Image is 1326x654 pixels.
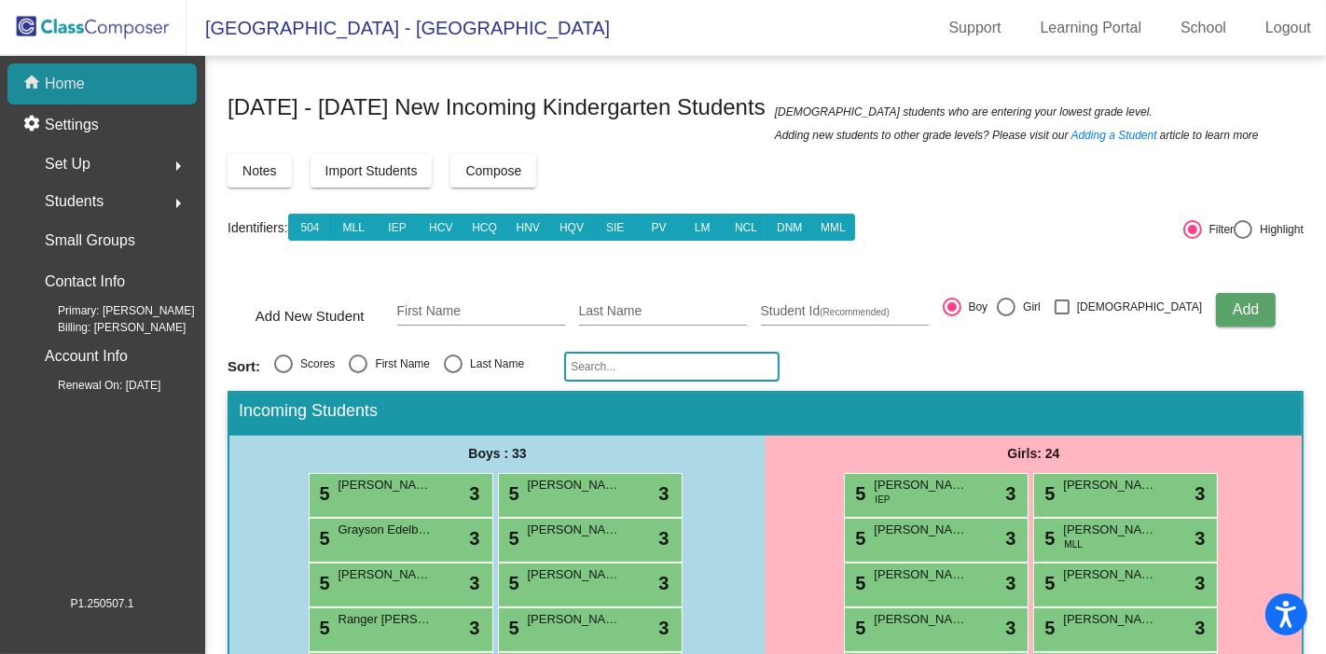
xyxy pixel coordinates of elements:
[315,573,330,593] span: 5
[22,73,45,95] mat-icon: home
[338,610,432,629] span: Ranger [PERSON_NAME]
[658,480,669,508] span: 3
[680,214,725,241] button: LM
[1195,524,1205,552] span: 3
[419,214,463,241] button: HCV
[228,92,766,122] span: [DATE] - [DATE] New Incoming Kindergarten Students
[1166,13,1241,43] a: School
[874,521,967,539] span: [PERSON_NAME]
[375,214,420,241] button: IEP
[338,476,432,494] span: [PERSON_NAME]
[850,573,865,593] span: 5
[528,476,621,494] span: [PERSON_NAME]
[293,355,335,372] div: Scores
[1063,565,1156,584] span: [PERSON_NAME]
[1250,13,1326,43] a: Logout
[528,610,621,629] span: [PERSON_NAME]
[549,214,594,241] button: HQV
[775,126,1259,145] span: Adding new students to other grade levels? Please visit our article to learn more
[22,114,45,136] mat-icon: settings
[469,480,479,508] span: 3
[658,614,669,642] span: 3
[397,304,565,319] input: First Name
[228,220,288,235] a: Identifiers:
[45,188,104,215] span: Students
[331,214,376,241] button: MLL
[1195,480,1205,508] span: 3
[311,154,433,188] button: Import Students
[45,114,99,136] p: Settings
[338,521,432,539] span: Grayson Edelbrock
[1195,569,1205,597] span: 3
[934,13,1016,43] a: Support
[724,214,768,241] button: NCL
[167,155,189,177] mat-icon: arrow_right
[505,214,550,241] button: HNV
[315,618,330,638] span: 5
[45,269,125,295] p: Contact Info
[228,154,292,188] button: Notes
[504,618,519,638] span: 5
[637,214,682,241] button: PV
[593,214,638,241] button: SIE
[504,573,519,593] span: 5
[28,377,160,394] span: Renewal On: [DATE]
[1064,537,1082,551] span: MLL
[1063,521,1156,539] span: [PERSON_NAME]
[1063,610,1156,629] span: [PERSON_NAME]
[1040,483,1055,504] span: 5
[1195,614,1205,642] span: 3
[1026,13,1157,43] a: Learning Portal
[1005,480,1015,508] span: 3
[564,352,780,382] input: Search...
[463,355,524,372] div: Last Name
[1202,221,1235,238] div: Filter
[28,319,186,336] span: Billing: [PERSON_NAME]
[229,436,766,473] div: Boys : 33
[239,401,378,422] span: Incoming Students
[766,436,1302,473] div: Girls: 24
[315,483,330,504] span: 5
[658,569,669,597] span: 3
[1040,573,1055,593] span: 5
[775,103,1153,121] span: [DEMOGRAPHIC_DATA] students who are entering your lowest grade level.
[850,528,865,549] span: 5
[504,528,519,549] span: 5
[1077,296,1202,318] span: [DEMOGRAPHIC_DATA]
[325,163,418,178] span: Import Students
[469,524,479,552] span: 3
[256,305,383,327] span: Add New Student
[1252,221,1304,238] div: Highlight
[45,343,128,369] p: Account Info
[228,355,550,379] mat-radio-group: Select an option
[528,565,621,584] span: [PERSON_NAME]
[504,483,519,504] span: 5
[45,151,90,177] span: Set Up
[874,476,967,494] span: [PERSON_NAME]
[167,192,189,215] mat-icon: arrow_right
[315,528,330,549] span: 5
[1071,126,1157,145] a: Adding a Student
[465,163,521,178] span: Compose
[1233,301,1259,317] span: Add
[469,569,479,597] span: 3
[228,358,260,375] span: Sort:
[1005,614,1015,642] span: 3
[761,304,929,319] input: Student Id
[1005,569,1015,597] span: 3
[579,304,747,319] input: Last Name
[28,302,195,319] span: Primary: [PERSON_NAME]
[367,355,430,372] div: First Name
[875,493,890,507] span: IEP
[450,154,536,188] button: Compose
[288,214,333,241] button: 504
[1015,299,1041,315] div: Girl
[1005,524,1015,552] span: 3
[242,163,277,178] span: Notes
[528,521,621,539] span: [PERSON_NAME]
[1040,618,1055,638] span: 5
[850,483,865,504] span: 5
[874,565,967,584] span: [PERSON_NAME]
[658,524,669,552] span: 3
[45,73,85,95] p: Home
